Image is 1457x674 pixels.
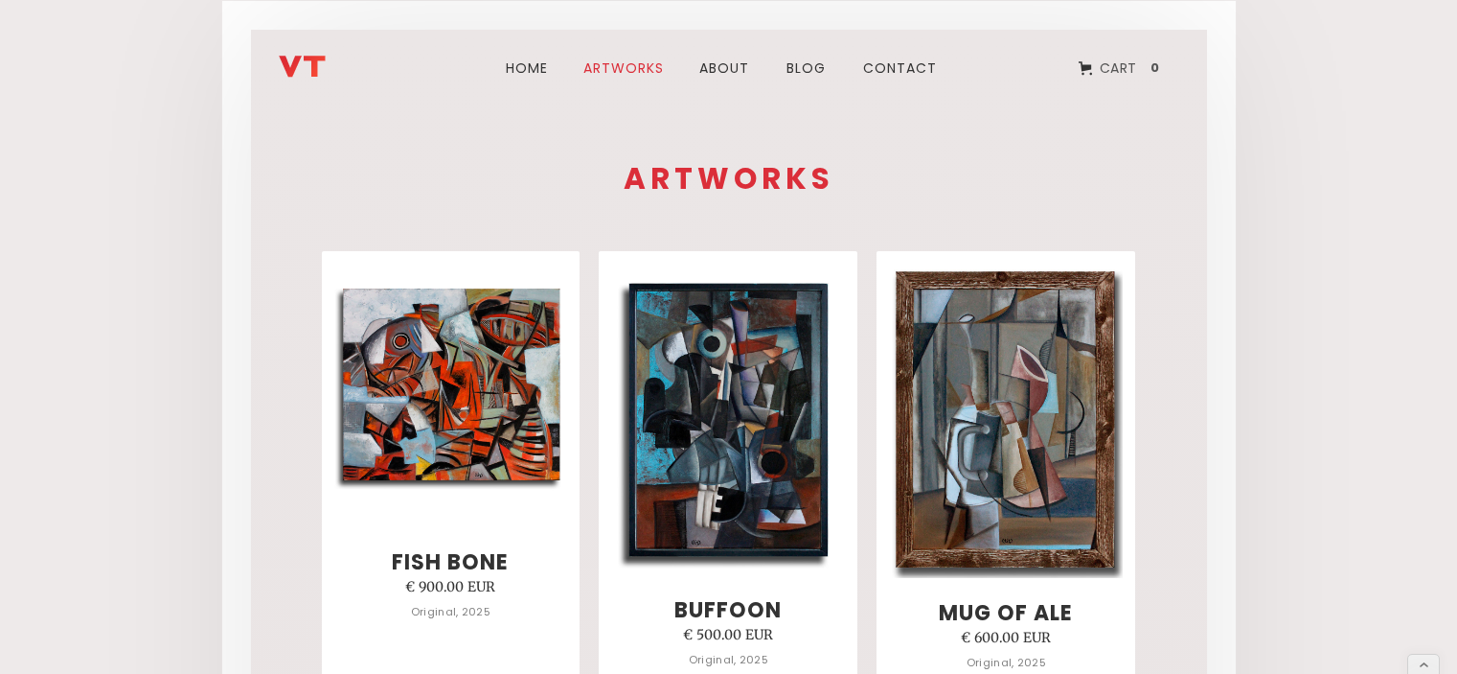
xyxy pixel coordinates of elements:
div: € 900.00 EUR [405,574,496,599]
div: Original, 2025 [689,647,768,672]
div: € 600.00 EUR [961,625,1052,650]
img: Painting, 50 w x 70 h cm, Oil on canvas [612,267,845,574]
h3: mug of ale [939,602,1073,625]
div: Original, 2025 [411,599,490,624]
h3: buffoon [674,599,782,622]
h3: fish bone [392,551,509,574]
a: Open empty cart [1064,47,1179,89]
img: Painting, 50 w x 70 h cm, Oil on canvas [890,266,1123,578]
a: Contact [852,34,948,103]
a: about [688,34,761,103]
a: blog [775,34,837,103]
img: Vladimir Titov [279,56,326,78]
a: home [279,39,394,78]
a: ARTWORks [574,34,673,103]
a: Home [494,34,559,103]
img: Painting, 75 w x 85 h cm, Oil on canvas [334,282,567,492]
h1: ARTworks [312,164,1146,194]
div: Cart [1100,56,1137,81]
div: € 500.00 EUR [683,622,774,647]
div: 0 [1145,59,1165,77]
